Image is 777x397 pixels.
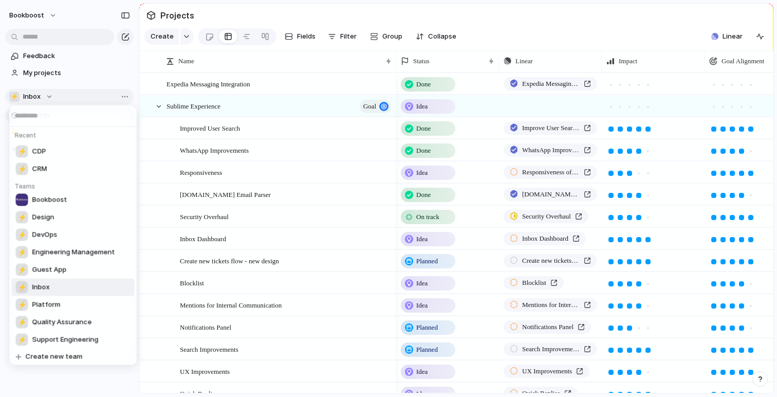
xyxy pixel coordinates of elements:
div: ⚡ [16,281,28,294]
div: ⚡ [16,229,28,241]
span: Engineering Management [32,247,115,258]
span: Quality Assurance [32,317,92,328]
h5: Recent [12,127,138,140]
div: ⚡ [16,299,28,311]
div: ⚡ [16,264,28,276]
span: CDP [32,147,46,157]
div: ⚡ [16,316,28,329]
span: DevOps [32,230,58,240]
h5: Teams [12,178,138,191]
span: Inbox [32,282,50,293]
span: Bookboost [32,195,67,205]
div: ⚡ [16,146,28,158]
span: CRM [32,164,47,174]
span: Guest App [32,265,67,275]
span: Create new team [26,352,83,362]
span: Platform [32,300,61,310]
div: ⚡ [16,246,28,259]
span: Design [32,212,54,223]
div: ⚡ [16,163,28,175]
div: ⚡ [16,211,28,224]
span: Support Engineering [32,335,99,345]
div: ⚡ [16,334,28,346]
